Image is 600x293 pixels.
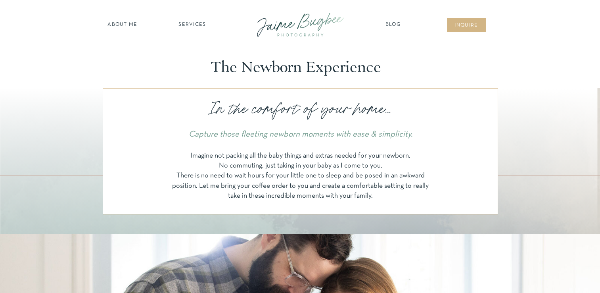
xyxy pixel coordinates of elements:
a: Blog [383,21,403,29]
i: Capture those fleeting newborn moments with ease & simplicity. [189,131,412,138]
p: In the comfort of your home... [165,98,435,120]
a: inqUIre [450,22,483,30]
a: about ME [105,21,140,29]
h1: The Newborn Experience [211,58,382,76]
a: SERVICES [170,21,215,29]
p: Imagine not packing all the baby things and extras needed for your newborn. No commuting, just ta... [169,151,433,200]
